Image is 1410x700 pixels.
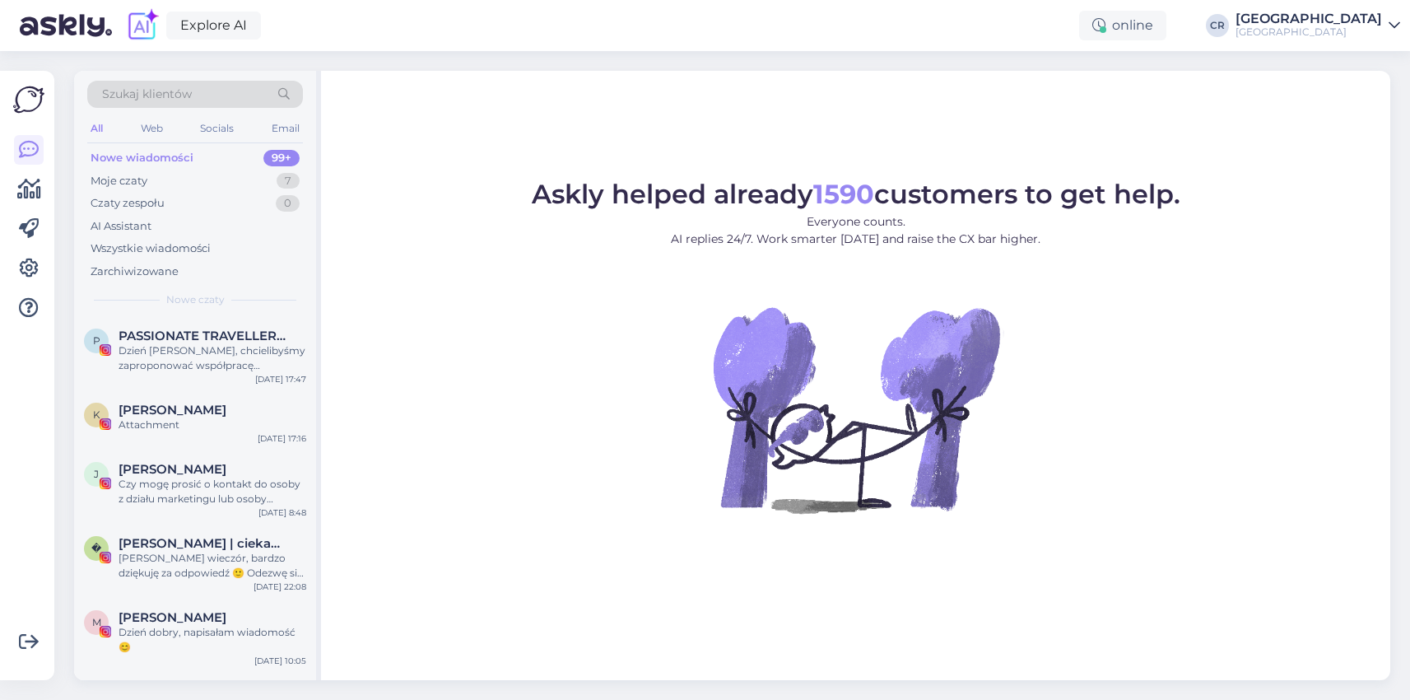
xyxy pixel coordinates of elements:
span: K [93,408,100,421]
a: [GEOGRAPHIC_DATA][GEOGRAPHIC_DATA] [1235,12,1400,39]
div: All [87,118,106,139]
div: Czy mogę prosić o kontakt do osoby z działu marketingu lub osoby zajmującej się działaniami promo... [119,477,306,506]
div: 0 [276,195,300,212]
div: 7 [277,173,300,189]
div: [GEOGRAPHIC_DATA] [1235,26,1382,39]
span: Monika Kowalewska [119,610,226,625]
div: Email [268,118,303,139]
a: Explore AI [166,12,261,40]
span: Jordan Koman [119,462,226,477]
span: Nowe czaty [166,292,225,307]
div: Zarchiwizowane [91,264,179,280]
span: M [92,616,101,628]
div: AI Assistant [91,218,151,235]
div: Web [137,118,166,139]
div: [DATE] 17:47 [255,373,306,385]
span: 𝐁𝐞𝐫𝐧𝐚𝐝𝐞𝐭𝐭𝐚 | ciekawe miejsca • hotele • podróżnicze porady [119,536,290,551]
div: Wszystkie wiadomości [91,240,211,257]
div: Moje czaty [91,173,147,189]
div: [GEOGRAPHIC_DATA] [1235,12,1382,26]
span: Askly helped already customers to get help. [532,178,1180,210]
span: PASSIONATE TRAVELLERS ⭐️🌏 [119,329,290,343]
div: online [1079,11,1166,40]
span: Szukaj klientów [102,86,192,103]
p: Everyone counts. AI replies 24/7. Work smarter [DATE] and raise the CX bar higher. [532,213,1180,248]
div: Czaty zespołu [91,195,165,212]
span: P [93,334,100,347]
b: 1590 [813,178,874,210]
div: [PERSON_NAME] wieczór, bardzo dziękuję za odpowiedź 🙂 Odezwę się za jakiś czas na ten email jako ... [119,551,306,581]
img: explore-ai [125,8,160,43]
div: [DATE] 8:48 [258,506,306,519]
div: Attachment [119,418,306,432]
div: Dzień dobry, napisałam wiadomość 😊 [119,625,306,655]
div: Socials [197,118,237,139]
div: 99+ [263,150,300,166]
div: [DATE] 10:05 [254,655,306,667]
span: Katarzyna Gubała [119,403,226,418]
div: CR [1206,14,1229,37]
img: Askly Logo [13,84,44,115]
div: Nowe wiadomości [91,150,193,166]
div: [DATE] 17:16 [258,432,306,445]
div: [DATE] 22:08 [254,581,306,593]
div: Dzień [PERSON_NAME], chcielibyśmy zaproponować współpracę barterową, której celem byłaby promocja... [119,343,306,373]
span: � [91,542,101,554]
img: No Chat active [708,261,1004,558]
span: J [94,468,99,480]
